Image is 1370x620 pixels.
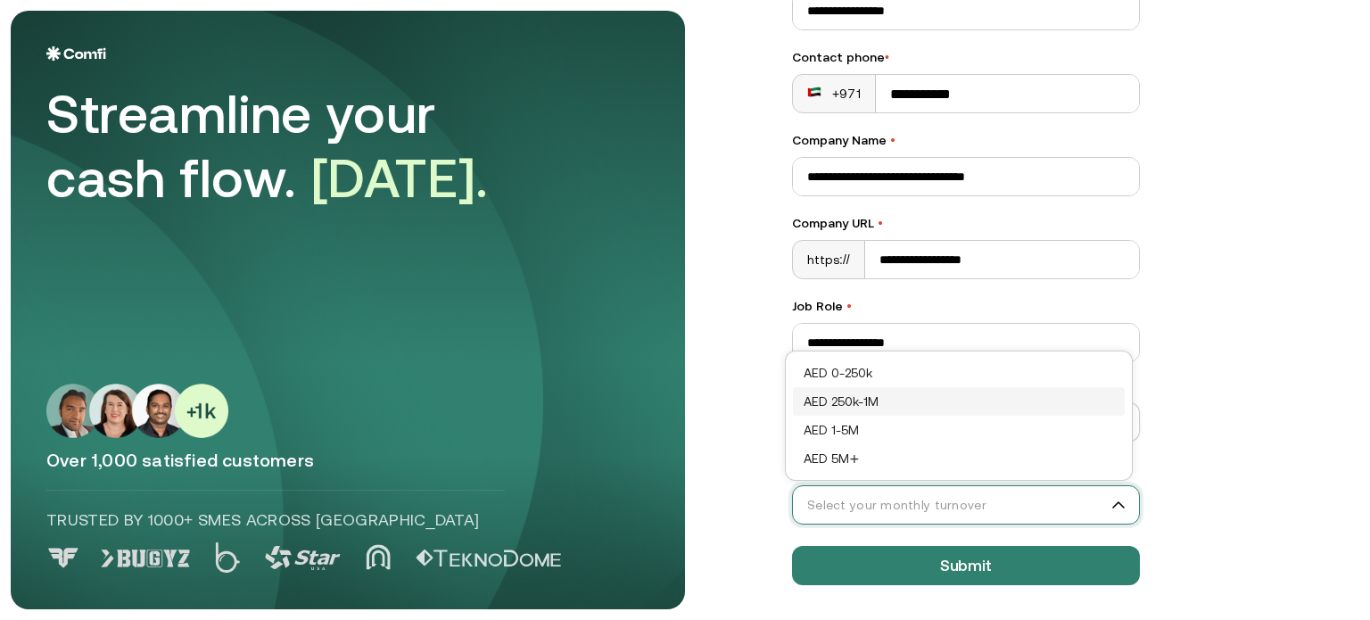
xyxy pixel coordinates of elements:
[46,46,106,61] img: Logo
[101,550,190,567] img: Logo 1
[793,444,1125,473] div: AED 5M+
[890,133,895,147] span: •
[792,546,1140,585] button: Submit
[46,82,546,211] div: Streamline your cash flow.
[804,449,1114,468] div: AED 5M+
[804,420,1114,440] div: AED 1-5M
[366,544,391,570] img: Logo 4
[793,416,1125,444] div: AED 1-5M
[792,297,1140,316] label: Job Role
[846,299,852,313] span: •
[792,131,1140,150] label: Company Name
[878,216,883,230] span: •
[807,85,861,103] div: +971
[793,241,865,278] div: https://
[46,508,505,532] p: Trusted by 1000+ SMEs across [GEOGRAPHIC_DATA]
[46,449,649,472] p: Over 1,000 satisfied customers
[311,147,489,209] span: [DATE].
[792,48,1140,67] div: Contact phone
[46,548,80,568] img: Logo 0
[885,50,889,64] span: •
[792,214,1140,233] label: Company URL
[804,392,1114,411] div: AED 250k-1M
[793,387,1125,416] div: AED 250k-1M
[793,359,1125,387] div: AED 0-250k
[804,363,1114,383] div: AED 0-250k
[265,546,341,570] img: Logo 3
[416,550,561,567] img: Logo 5
[215,542,240,573] img: Logo 2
